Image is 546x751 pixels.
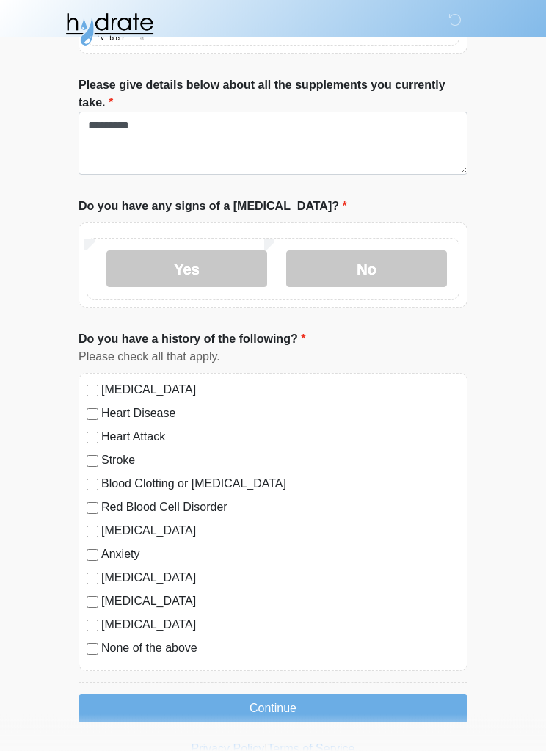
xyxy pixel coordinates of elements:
[101,382,459,399] label: [MEDICAL_DATA]
[87,432,98,444] input: Heart Attack
[87,550,98,562] input: Anxiety
[101,476,459,493] label: Blood Clotting or [MEDICAL_DATA]
[101,429,459,446] label: Heart Attack
[101,523,459,540] label: [MEDICAL_DATA]
[101,570,459,587] label: [MEDICAL_DATA]
[87,620,98,632] input: [MEDICAL_DATA]
[79,198,347,216] label: Do you have any signs of a [MEDICAL_DATA]?
[87,597,98,609] input: [MEDICAL_DATA]
[101,452,459,470] label: Stroke
[106,251,267,288] label: Yes
[101,499,459,517] label: Red Blood Cell Disorder
[101,405,459,423] label: Heart Disease
[87,456,98,468] input: Stroke
[87,503,98,515] input: Red Blood Cell Disorder
[64,11,155,48] img: Hydrate IV Bar - Glendale Logo
[79,695,467,723] button: Continue
[101,593,459,611] label: [MEDICAL_DATA]
[87,644,98,656] input: None of the above
[87,526,98,538] input: [MEDICAL_DATA]
[101,617,459,634] label: [MEDICAL_DATA]
[79,331,305,349] label: Do you have a history of the following?
[286,251,447,288] label: No
[79,349,467,366] div: Please check all that apply.
[87,409,98,421] input: Heart Disease
[87,385,98,397] input: [MEDICAL_DATA]
[87,479,98,491] input: Blood Clotting or [MEDICAL_DATA]
[101,640,459,658] label: None of the above
[101,546,459,564] label: Anxiety
[87,573,98,585] input: [MEDICAL_DATA]
[79,77,467,112] label: Please give details below about all the supplements you currently take.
